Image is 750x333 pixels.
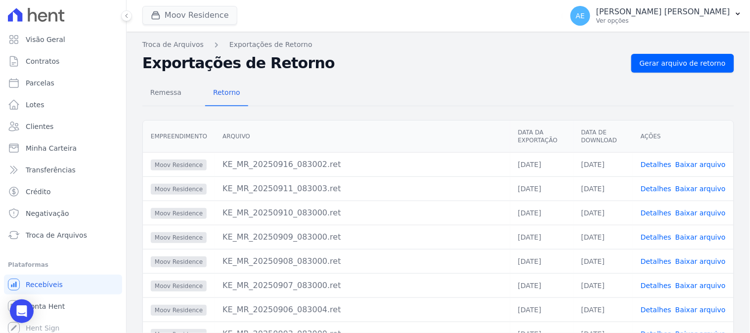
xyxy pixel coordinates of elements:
[4,117,122,136] a: Clientes
[26,208,69,218] span: Negativação
[675,209,726,217] a: Baixar arquivo
[143,121,215,153] th: Empreendimento
[510,152,574,176] td: [DATE]
[26,301,65,311] span: Conta Hent
[596,7,730,17] p: [PERSON_NAME] [PERSON_NAME]
[151,305,207,316] span: Moov Residence
[633,121,734,153] th: Ações
[26,187,51,197] span: Crédito
[675,161,726,168] a: Baixar arquivo
[4,275,122,294] a: Recebíveis
[222,280,502,291] div: KE_MR_20250907_083000.ret
[151,160,207,170] span: Moov Residence
[222,255,502,267] div: KE_MR_20250908_083000.ret
[142,81,248,106] nav: Tab selector
[142,40,204,50] a: Troca de Arquivos
[151,232,207,243] span: Moov Residence
[26,122,53,131] span: Clientes
[574,121,633,153] th: Data de Download
[222,231,502,243] div: KE_MR_20250909_083000.ret
[26,280,63,290] span: Recebíveis
[510,201,574,225] td: [DATE]
[675,185,726,193] a: Baixar arquivo
[26,230,87,240] span: Troca de Arquivos
[510,176,574,201] td: [DATE]
[641,282,671,290] a: Detalhes
[631,54,734,73] a: Gerar arquivo de retorno
[222,207,502,219] div: KE_MR_20250910_083000.ret
[4,73,122,93] a: Parcelas
[510,249,574,273] td: [DATE]
[574,297,633,322] td: [DATE]
[207,83,246,102] span: Retorno
[510,121,574,153] th: Data da Exportação
[596,17,730,25] p: Ver opções
[26,165,76,175] span: Transferências
[222,159,502,170] div: KE_MR_20250916_083002.ret
[4,225,122,245] a: Troca de Arquivos
[4,30,122,49] a: Visão Geral
[574,249,633,273] td: [DATE]
[4,160,122,180] a: Transferências
[8,259,118,271] div: Plataformas
[222,304,502,316] div: KE_MR_20250906_083004.ret
[574,176,633,201] td: [DATE]
[26,78,54,88] span: Parcelas
[215,121,510,153] th: Arquivo
[151,208,207,219] span: Moov Residence
[641,233,671,241] a: Detalhes
[142,81,189,106] a: Remessa
[641,257,671,265] a: Detalhes
[4,95,122,115] a: Lotes
[641,209,671,217] a: Detalhes
[144,83,187,102] span: Remessa
[640,58,726,68] span: Gerar arquivo de retorno
[4,138,122,158] a: Minha Carteira
[222,183,502,195] div: KE_MR_20250911_083003.ret
[26,56,59,66] span: Contratos
[151,256,207,267] span: Moov Residence
[641,161,671,168] a: Detalhes
[151,281,207,291] span: Moov Residence
[574,273,633,297] td: [DATE]
[641,185,671,193] a: Detalhes
[675,306,726,314] a: Baixar arquivo
[142,54,623,72] h2: Exportações de Retorno
[675,257,726,265] a: Baixar arquivo
[26,143,77,153] span: Minha Carteira
[4,51,122,71] a: Contratos
[142,40,734,50] nav: Breadcrumb
[4,182,122,202] a: Crédito
[10,299,34,323] div: Open Intercom Messenger
[675,233,726,241] a: Baixar arquivo
[510,297,574,322] td: [DATE]
[563,2,750,30] button: AE [PERSON_NAME] [PERSON_NAME] Ver opções
[574,201,633,225] td: [DATE]
[574,225,633,249] td: [DATE]
[675,282,726,290] a: Baixar arquivo
[510,225,574,249] td: [DATE]
[26,100,44,110] span: Lotes
[26,35,65,44] span: Visão Geral
[641,306,671,314] a: Detalhes
[574,152,633,176] td: [DATE]
[576,12,585,19] span: AE
[4,204,122,223] a: Negativação
[4,296,122,316] a: Conta Hent
[205,81,248,106] a: Retorno
[142,6,237,25] button: Moov Residence
[510,273,574,297] td: [DATE]
[229,40,312,50] a: Exportações de Retorno
[151,184,207,195] span: Moov Residence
